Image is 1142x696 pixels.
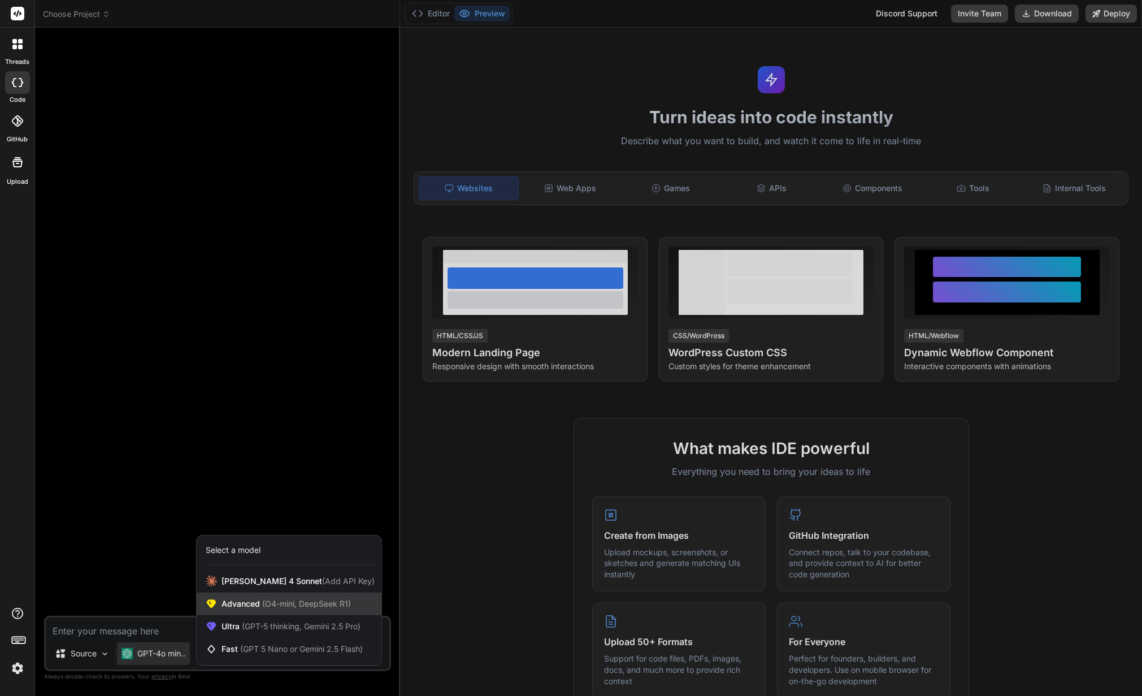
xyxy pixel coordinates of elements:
span: (GPT-5 thinking, Gemini 2.5 Pro) [240,621,361,631]
span: Advanced [222,598,351,609]
span: (O4-mini, DeepSeek R1) [260,599,351,608]
span: [PERSON_NAME] 4 Sonnet [222,576,375,587]
img: settings [8,659,27,678]
span: Ultra [222,621,361,632]
label: Upload [7,177,28,187]
span: (Add API Key) [322,576,375,586]
div: Select a model [206,544,260,556]
label: GitHub [7,135,28,144]
span: (GPT 5 Nano or Gemini 2.5 Flash) [240,644,363,654]
span: Fast [222,643,363,655]
label: threads [5,57,29,67]
label: code [10,95,25,105]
